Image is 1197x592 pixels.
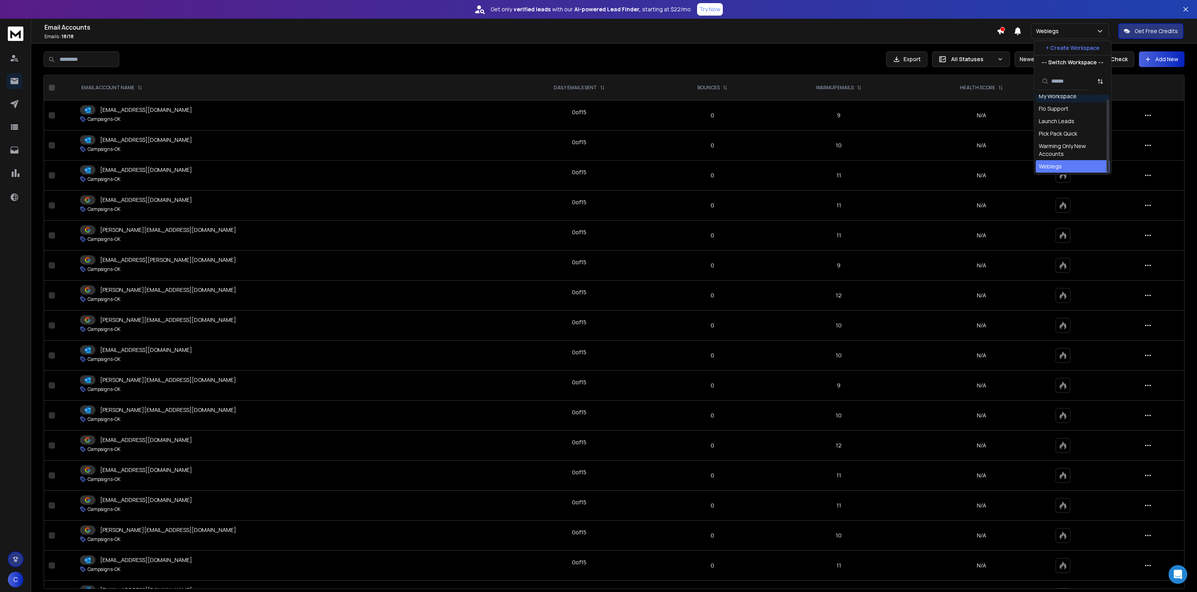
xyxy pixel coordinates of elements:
[916,502,1046,509] p: N/A
[100,316,236,324] p: [PERSON_NAME][EMAIL_ADDRESS][DOMAIN_NAME]
[514,5,551,13] strong: verified leads
[916,412,1046,419] p: N/A
[766,401,912,431] td: 10
[572,408,586,416] div: 0 of 15
[766,131,912,161] td: 10
[1034,41,1111,55] button: + Create Workspace
[916,141,1046,149] p: N/A
[100,466,192,474] p: [EMAIL_ADDRESS][DOMAIN_NAME]
[554,85,597,91] p: DAILY EMAILS SENT
[766,371,912,401] td: 9
[664,262,761,269] p: 0
[88,446,120,452] p: Campaigns-OK
[100,166,192,174] p: [EMAIL_ADDRESS][DOMAIN_NAME]
[916,292,1046,299] p: N/A
[1042,58,1103,66] p: --- Switch Workspace ---
[916,201,1046,209] p: N/A
[88,536,120,543] p: Campaigns-OK
[88,476,120,482] p: Campaigns-OK
[766,251,912,281] td: 9
[664,502,761,509] p: 0
[8,27,23,41] img: logo
[1039,92,1077,100] div: My Workspace
[664,382,761,389] p: 0
[1169,565,1187,584] div: Open Intercom Messenger
[100,346,192,354] p: [EMAIL_ADDRESS][DOMAIN_NAME]
[916,352,1046,359] p: N/A
[88,386,120,392] p: Campaigns-OK
[951,55,994,63] p: All Statuses
[1093,74,1108,89] button: Sort by Sort A-Z
[664,352,761,359] p: 0
[664,171,761,179] p: 0
[1118,23,1183,39] button: Get Free Credits
[44,34,997,40] p: Emails :
[100,136,192,144] p: [EMAIL_ADDRESS][DOMAIN_NAME]
[44,23,997,32] h1: Email Accounts
[100,436,192,444] p: [EMAIL_ADDRESS][DOMAIN_NAME]
[574,5,641,13] strong: AI-powered Lead Finder,
[960,85,995,91] p: HEALTH SCORE
[572,468,586,476] div: 0 of 15
[572,558,586,566] div: 0 of 15
[766,431,912,461] td: 12
[766,191,912,221] td: 11
[766,161,912,191] td: 11
[572,498,586,506] div: 0 of 15
[664,141,761,149] p: 0
[572,528,586,536] div: 0 of 15
[664,442,761,449] p: 0
[1036,27,1062,35] p: Weblegs
[1139,51,1185,67] button: Add New
[100,526,236,534] p: [PERSON_NAME][EMAIL_ADDRESS][DOMAIN_NAME]
[1039,163,1062,170] div: Weblegs
[1015,51,1065,67] button: Newest
[62,33,74,40] span: 18 / 18
[916,322,1046,329] p: N/A
[916,532,1046,539] p: N/A
[664,412,761,419] p: 0
[766,521,912,551] td: 10
[88,236,120,242] p: Campaigns-OK
[916,472,1046,479] p: N/A
[8,572,23,587] button: C
[766,491,912,521] td: 11
[664,322,761,329] p: 0
[916,562,1046,569] p: N/A
[916,171,1046,179] p: N/A
[664,472,761,479] p: 0
[572,258,586,266] div: 0 of 15
[766,221,912,251] td: 11
[100,196,192,204] p: [EMAIL_ADDRESS][DOMAIN_NAME]
[916,442,1046,449] p: N/A
[81,85,142,91] div: EMAIL ACCOUNT NAME
[664,111,761,119] p: 0
[491,5,691,13] p: Get only with our starting at $22/mo
[572,168,586,176] div: 0 of 15
[88,176,120,182] p: Campaigns-OK
[572,318,586,326] div: 0 of 15
[88,146,120,152] p: Campaigns-OK
[100,406,236,414] p: [PERSON_NAME][EMAIL_ADDRESS][DOMAIN_NAME]
[916,382,1046,389] p: N/A
[766,281,912,311] td: 12
[88,116,120,122] p: Campaigns-OK
[766,461,912,491] td: 11
[766,311,912,341] td: 10
[88,416,120,422] p: Campaigns-OK
[697,85,720,91] p: BOUNCES
[1039,142,1107,158] div: Warming Only New Accounts
[100,556,192,564] p: [EMAIL_ADDRESS][DOMAIN_NAME]
[916,231,1046,239] p: N/A
[88,356,120,362] p: Campaigns-OK
[664,231,761,239] p: 0
[664,292,761,299] p: 0
[100,496,192,504] p: [EMAIL_ADDRESS][DOMAIN_NAME]
[88,506,120,512] p: Campaigns-OK
[88,296,120,302] p: Campaigns-OK
[100,226,236,234] p: [PERSON_NAME][EMAIL_ADDRESS][DOMAIN_NAME]
[766,101,912,131] td: 9
[816,85,854,91] p: WARMUP EMAILS
[100,376,236,384] p: [PERSON_NAME][EMAIL_ADDRESS][DOMAIN_NAME]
